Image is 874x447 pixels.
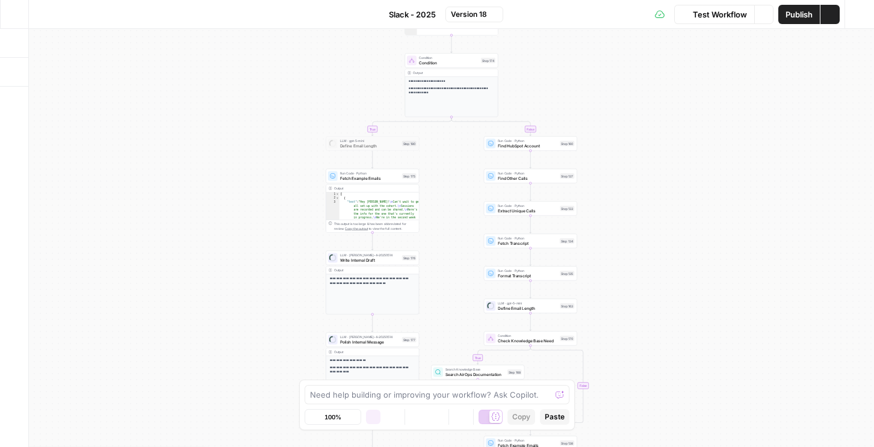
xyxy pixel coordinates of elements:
div: Step 174 [481,58,495,63]
span: Format Transcript [498,273,557,279]
g: Edge from step_176 to step_177 [371,315,373,332]
div: Run Code · PythonFind HubSpot AccountStep 160 [484,137,577,151]
span: Fetch Transcript [498,240,557,246]
span: Find Other Calls [498,175,557,181]
div: 2 [326,196,339,200]
div: Step 135 [560,271,574,276]
span: Paste [545,412,565,422]
div: ConditionCheck Knowledge Base NeedStep 170 [484,331,577,346]
div: Output [334,268,403,273]
div: LLM · gpt-5-miniDefine Email LengthStep 163 [484,299,577,313]
span: 100% [324,412,341,422]
button: Copy [507,409,535,425]
g: Edge from step_170 to step_168 [477,346,530,365]
span: LLM · [PERSON_NAME]-4-20250514 [340,253,400,257]
div: Step 137 [560,173,574,179]
div: Step 134 [560,238,575,244]
span: Toggle code folding, rows 1 through 15 [336,193,339,197]
div: This output is too large & has been abbreviated for review. to view the full content. [334,221,417,231]
div: Step 175 [402,173,417,179]
div: Run Code · PythonFetch Example EmailsStep 175Output[ { "text":"Hey [PERSON_NAME]!\nCan't wait to ... [326,169,419,233]
div: Step 160 [560,141,574,146]
g: Edge from step_163 to step_170 [530,313,532,331]
g: Edge from step_180 to step_175 [371,151,373,168]
span: LLM · gpt-5-mini [340,138,400,143]
g: Edge from step_174 to step_180 [371,117,451,136]
div: Step 170 [560,336,574,341]
div: Output [334,350,403,354]
g: Edge from step_174 to step_160 [451,117,532,136]
div: Run Code · PythonFormat TranscriptStep 135 [484,267,577,281]
span: Run Code · Python [498,236,557,241]
span: Check Knowledge Base Need [498,338,557,344]
span: Search AirOps Documentation [445,371,505,377]
span: Run Code · Python [498,138,557,143]
div: Output [413,70,482,75]
span: Condition [419,60,479,66]
g: Edge from step_160 to step_137 [530,151,532,168]
span: Run Code · Python [498,268,557,273]
div: Step 138 [560,440,574,446]
button: Slack - 2025 [371,5,443,24]
span: Copy the output [345,227,368,230]
g: Edge from step_134 to step_135 [530,248,532,266]
div: Output [334,186,403,191]
span: LLM · gpt-5-mini [498,301,557,306]
div: Step 180 [402,141,417,146]
div: Step 163 [560,303,574,309]
g: Edge from step_137 to step_133 [530,183,532,201]
span: Version 18 [451,9,487,20]
span: Search Knowledge Base [445,367,505,372]
span: Define Email Length [340,143,400,149]
g: Edge from step_175 to step_176 [371,233,373,250]
span: Run Code · Python [340,171,400,176]
span: Run Code · Python [498,438,557,443]
span: Publish [786,8,813,20]
button: Version 18 [445,7,503,22]
button: Paste [540,409,569,425]
div: Run Code · PythonFind Other CallsStep 137 [484,169,577,183]
div: Step 133 [560,206,574,211]
span: Run Code · Python [498,203,557,208]
div: Step 168 [507,369,522,375]
div: Run Code · PythonExtract Unique CallsStep 133 [484,202,577,216]
span: Toggle code folding, rows 2 through 6 [336,196,339,200]
span: Define Email Length [498,305,557,311]
div: Search Knowledge BaseSearch AirOps DocumentationStep 168 [431,365,524,380]
span: Write Internal Draft [340,257,400,263]
g: Edge from step_133 to step_134 [530,216,532,233]
div: 1 [326,193,339,197]
div: Run Code · PythonFetch TranscriptStep 134 [484,234,577,248]
span: Copy [512,412,530,422]
div: 3 [326,200,339,247]
span: Extract Unique Calls [498,208,557,214]
span: Find HubSpot Account [498,143,557,149]
span: Slack - 2025 [389,8,436,20]
span: Fetch Example Emails [340,175,400,181]
span: Run Code · Python [498,171,557,176]
span: Condition [498,333,557,338]
g: Edge from step_170 to step_170-conditional-end [530,346,583,426]
span: LLM · [PERSON_NAME]-4-20250514 [340,334,400,339]
span: Condition [419,55,479,60]
g: Edge from step_170-conditional-end to step_138 [530,424,532,436]
span: Polish Internal Message [340,339,400,345]
div: Step 176 [402,255,417,260]
div: LLM · gpt-5-miniDefine Email LengthStep 180 [326,137,419,151]
div: Step 177 [402,337,417,342]
span: Test Workflow [693,8,747,20]
g: Edge from step_136 to step_174 [451,35,453,53]
button: Publish [778,5,820,24]
g: Edge from step_135 to step_163 [530,281,532,298]
button: Test Workflow [674,5,754,24]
